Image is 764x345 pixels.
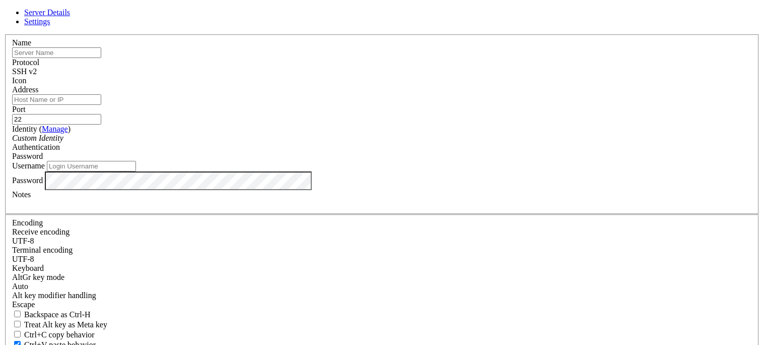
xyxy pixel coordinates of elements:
[12,227,70,236] label: Set the expected encoding for data received from the host. If the encodings do not match, visual ...
[14,321,21,327] input: Treat Alt key as Meta key
[12,282,752,291] div: Auto
[24,320,107,329] span: Treat Alt key as Meta key
[12,310,91,319] label: If true, the backspace should send BS ('\x08', aka ^H). Otherwise the backspace key should send '...
[39,125,71,133] span: ( )
[12,47,101,58] input: Server Name
[42,125,68,133] a: Manage
[14,331,21,337] input: Ctrl+C copy behavior
[12,38,31,47] label: Name
[12,114,101,125] input: Port Number
[12,152,43,160] span: Password
[12,237,752,246] div: UTF-8
[12,85,38,94] label: Address
[12,264,44,272] label: Keyboard
[12,134,63,142] i: Custom Identity
[14,311,21,317] input: Backspace as Ctrl-H
[12,94,101,105] input: Host Name or IP
[12,218,43,227] label: Encoding
[24,310,91,319] span: Backspace as Ctrl-H
[24,17,50,26] a: Settings
[12,330,95,339] label: Ctrl-C copies if true, send ^C to host if false. Ctrl-Shift-C sends ^C to host if true, copies if...
[47,161,136,171] input: Login Username
[12,125,71,133] label: Identity
[12,76,26,85] label: Icon
[12,134,752,143] div: Custom Identity
[12,255,752,264] div: UTF-8
[12,67,37,76] span: SSH v2
[12,282,28,291] span: Auto
[12,190,31,199] label: Notes
[12,67,752,76] div: SSH v2
[12,291,96,300] label: Controls how the Alt key is handled. Escape: Send an ESC prefix. 8-Bit: Add 128 to the typed char...
[24,330,95,339] span: Ctrl+C copy behavior
[24,8,70,17] a: Server Details
[12,246,73,254] label: The default terminal encoding. ISO-2022 enables character map translations (like graphics maps). ...
[12,176,43,185] label: Password
[12,143,60,151] label: Authentication
[12,58,39,67] label: Protocol
[12,273,64,281] label: Set the expected encoding for data received from the host. If the encodings do not match, visual ...
[12,320,107,329] label: Whether the Alt key acts as a Meta key or as a distinct Alt key.
[12,255,34,263] span: UTF-8
[12,161,45,170] label: Username
[12,300,752,309] div: Escape
[12,152,752,161] div: Password
[12,105,26,113] label: Port
[12,237,34,245] span: UTF-8
[12,300,35,309] span: Escape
